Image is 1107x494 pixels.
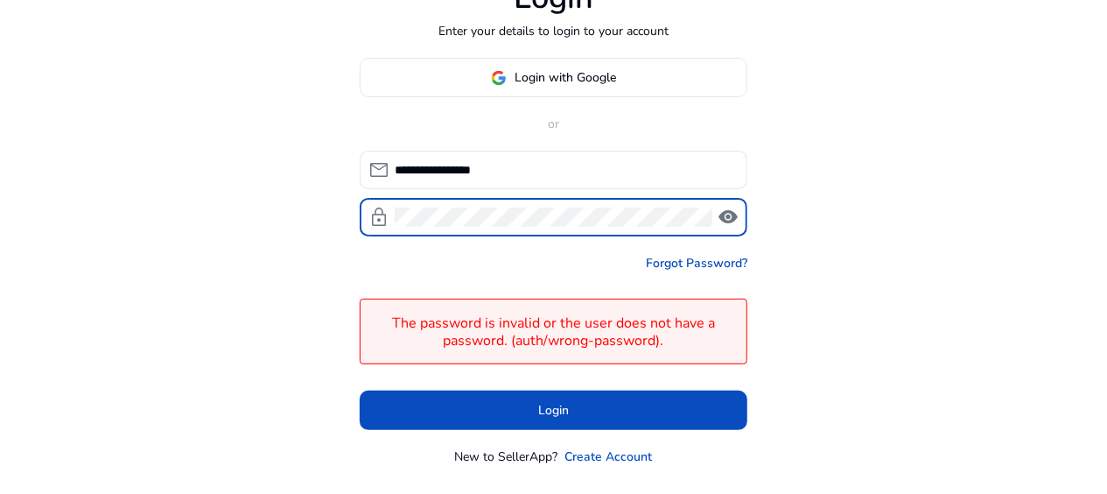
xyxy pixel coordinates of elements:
[368,207,389,228] span: lock
[360,58,747,97] button: Login with Google
[368,159,389,180] span: mail
[538,401,569,420] span: Login
[718,207,739,228] span: visibility
[455,448,558,466] p: New to SellerApp?
[369,315,738,349] h4: The password is invalid or the user does not have a password. (auth/wrong-password).
[565,448,653,466] a: Create Account
[360,391,747,430] button: Login
[438,22,669,40] p: Enter your details to login to your account
[646,254,747,272] a: Forgot Password?
[515,68,617,87] span: Login with Google
[491,70,507,86] img: google-logo.svg
[360,115,747,133] p: or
